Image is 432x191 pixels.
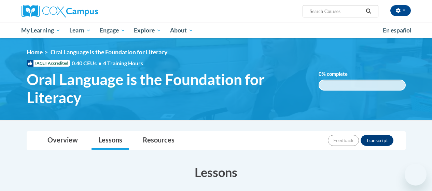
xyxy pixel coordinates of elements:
span: 0 [319,71,322,77]
a: About [166,23,198,38]
span: Oral Language is the Foundation for Literacy [51,49,167,56]
span: Oral Language is the Foundation for Literacy [27,70,308,107]
span: IACET Accredited [27,60,70,67]
a: Overview [41,132,85,150]
iframe: Button to launch messaging window [405,164,427,186]
span: 4 Training Hours [103,60,143,66]
button: Transcript [361,135,393,146]
span: 0.40 CEUs [72,59,103,67]
label: % complete [319,70,358,78]
button: Search [363,7,374,15]
span: Engage [100,26,125,35]
span: About [170,26,193,35]
span: Learn [69,26,91,35]
button: Account Settings [390,5,411,16]
a: Resources [136,132,181,150]
span: En español [383,27,412,34]
a: Engage [95,23,130,38]
img: Cox Campus [22,5,98,17]
span: My Learning [21,26,60,35]
h3: Lessons [27,164,406,181]
input: Search Courses [309,7,363,15]
a: My Learning [17,23,65,38]
a: Learn [65,23,95,38]
a: Home [27,49,43,56]
a: Cox Campus [22,5,144,17]
a: Lessons [92,132,129,150]
span: • [98,60,101,66]
button: Feedback [328,135,359,146]
a: Explore [129,23,166,38]
span: Explore [134,26,161,35]
a: En español [378,23,416,38]
div: Main menu [16,23,416,38]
